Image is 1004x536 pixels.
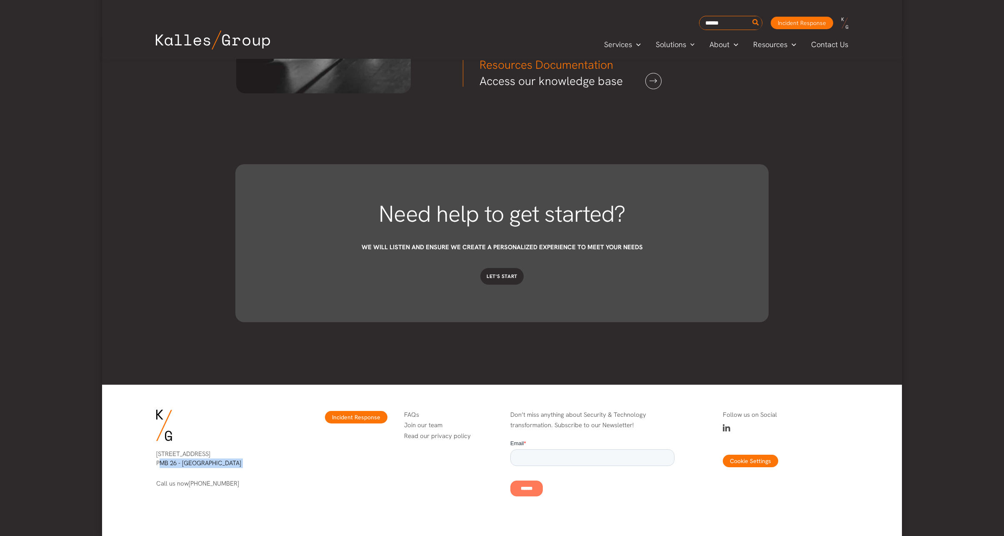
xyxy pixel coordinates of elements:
[156,30,270,50] img: Kalles Group
[746,38,804,51] a: ResourcesMenu Toggle
[787,38,796,51] span: Menu Toggle
[709,38,729,51] span: About
[510,439,674,511] iframe: Form 0
[723,455,778,467] button: Cookie Settings
[510,410,674,431] p: Don’t miss anything about Security & Technology transformation. Subscribe to our Newsletter!
[325,411,387,423] a: Incident Response
[189,479,239,488] a: [PHONE_NUMBER]
[723,410,848,421] p: Follow us on Social
[156,479,281,488] p: Call us now
[656,38,686,51] span: Solutions
[404,421,442,429] a: Join our team
[480,268,524,285] a: Let's start
[156,410,172,441] img: KG-Logo-Signature
[379,199,626,229] span: Need help to get started?
[811,38,848,51] span: Contact Us
[362,243,643,251] span: We will listen and ensure we create a personalized experience to meet your needs
[686,38,695,51] span: Menu Toggle
[480,57,636,73] h3: Resources Documentation
[597,38,857,51] nav: Primary Site Navigation
[804,38,857,51] a: Contact Us
[480,73,636,89] h3: Access our knowledge base
[604,38,632,51] span: Services
[487,273,517,280] span: Let's start
[648,38,702,51] a: SolutionsMenu Toggle
[753,38,787,51] span: Resources
[632,38,641,51] span: Menu Toggle
[404,432,471,440] a: Read our privacy policy
[702,38,746,51] a: AboutMenu Toggle
[156,449,281,468] p: [STREET_ADDRESS] PMB 26 - [GEOGRAPHIC_DATA]
[771,17,833,29] a: Incident Response
[404,411,419,419] a: FAQs
[751,16,761,30] button: Search
[729,38,738,51] span: Menu Toggle
[597,38,648,51] a: ServicesMenu Toggle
